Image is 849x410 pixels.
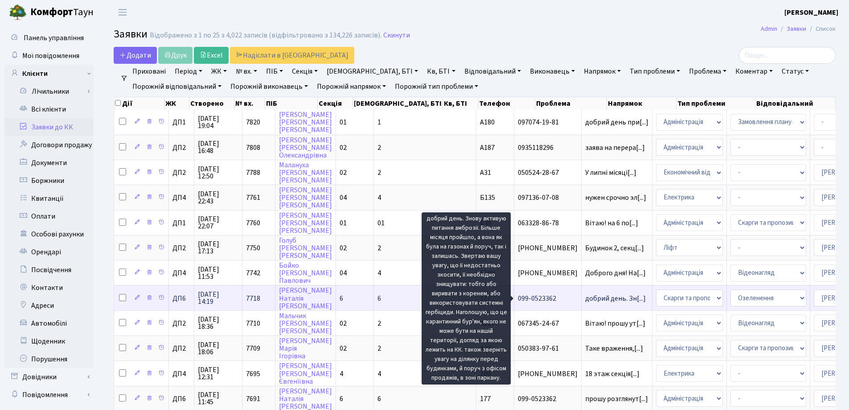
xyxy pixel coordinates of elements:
[172,269,190,277] span: ДП4
[232,64,261,79] a: № вх.
[4,190,94,207] a: Квитанції
[340,344,347,353] span: 02
[377,218,385,228] span: 01
[377,369,381,379] span: 4
[377,193,381,203] span: 4
[585,243,644,253] span: Будинок 2, секц[...]
[4,225,94,243] a: Особові рахунки
[377,168,381,178] span: 2
[784,7,838,18] a: [PERSON_NAME]
[150,31,381,40] div: Відображено з 1 по 25 з 4,022 записів (відфільтровано з 134,226 записів).
[478,97,535,110] th: Телефон
[4,29,94,47] a: Панель управління
[340,319,347,328] span: 02
[4,243,94,261] a: Орендарі
[685,64,730,79] a: Проблема
[585,319,645,328] span: Вітаю! прошу ут[...]
[198,366,238,381] span: [DATE] 12:31
[585,369,640,379] span: 18 этаж секція[...]
[279,110,332,135] a: [PERSON_NAME][PERSON_NAME][PERSON_NAME]
[377,143,381,153] span: 2
[4,332,94,350] a: Щоденник
[4,172,94,190] a: Боржники
[761,24,777,33] a: Admin
[246,294,260,303] span: 7718
[172,345,190,352] span: ДП2
[787,24,806,33] a: Заявки
[518,144,578,151] span: 0935118296
[279,261,332,286] a: Бойко[PERSON_NAME]Павлович
[340,394,343,404] span: 6
[518,370,578,377] span: [PHONE_NUMBER]
[318,97,353,110] th: Секція
[4,279,94,297] a: Контакти
[377,294,381,303] span: 6
[246,168,260,178] span: 7788
[172,295,190,302] span: ДП6
[585,168,636,178] span: У липні місяці[...]
[172,370,190,377] span: ДП4
[246,369,260,379] span: 7695
[172,119,190,126] span: ДП1
[377,243,381,253] span: 2
[4,65,94,83] a: Клієнти
[234,97,266,110] th: № вх.
[198,191,238,205] span: [DATE] 22:43
[4,368,94,386] a: Довідники
[4,297,94,315] a: Адреси
[580,64,624,79] a: Напрямок
[172,194,190,201] span: ДП4
[585,143,645,153] span: заява на перера[...]
[422,212,511,385] div: добрий день. Знову активую питання амброзії. Більше місяця пройшло, а вона як була на газонах й п...
[119,50,151,60] span: Додати
[24,33,84,43] span: Панель управління
[340,294,343,303] span: 6
[607,97,677,110] th: Напрямок
[246,268,260,278] span: 7742
[4,136,94,154] a: Договори продажу
[198,115,238,129] span: [DATE] 19:04
[246,344,260,353] span: 7709
[585,117,648,127] span: добрий день при[...]
[30,5,73,19] b: Комфорт
[172,144,190,151] span: ДП2
[189,97,234,110] th: Створено
[172,244,190,252] span: ДП2
[198,391,238,406] span: [DATE] 11:45
[114,26,148,42] span: Заявки
[323,64,422,79] a: [DEMOGRAPHIC_DATA], БТІ
[480,193,495,203] span: Б135
[518,194,578,201] span: 097136-07-08
[391,79,482,94] a: Порожній тип проблеми
[4,154,94,172] a: Документи
[377,394,381,404] span: 6
[4,261,94,279] a: Посвідчення
[585,394,648,404] span: прошу розглянут[...]
[585,344,643,353] span: Таке враження,[...]
[198,266,238,280] span: [DATE] 11:53
[518,169,578,176] span: 050524-28-67
[262,64,287,79] a: ПІБ
[10,83,94,100] a: Лічильники
[340,168,347,178] span: 02
[4,100,94,118] a: Всі клієнти
[377,344,381,353] span: 2
[535,97,607,110] th: Проблема
[755,97,836,110] th: Відповідальний
[526,64,578,79] a: Виконавець
[4,47,94,65] a: Мої повідомлення
[9,4,27,21] img: logo.png
[172,395,190,402] span: ДП6
[340,143,347,153] span: 02
[246,394,260,404] span: 7691
[518,219,578,227] span: 063328-86-78
[518,244,578,252] span: [PHONE_NUMBER]
[340,218,347,228] span: 01
[518,320,578,327] span: 067345-24-67
[340,193,347,203] span: 04
[480,394,491,404] span: 177
[423,64,459,79] a: Кв, БТІ
[585,193,646,203] span: нужен срочно эл[...]
[4,386,94,404] a: Повідомлення
[111,5,134,20] button: Переключити навігацію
